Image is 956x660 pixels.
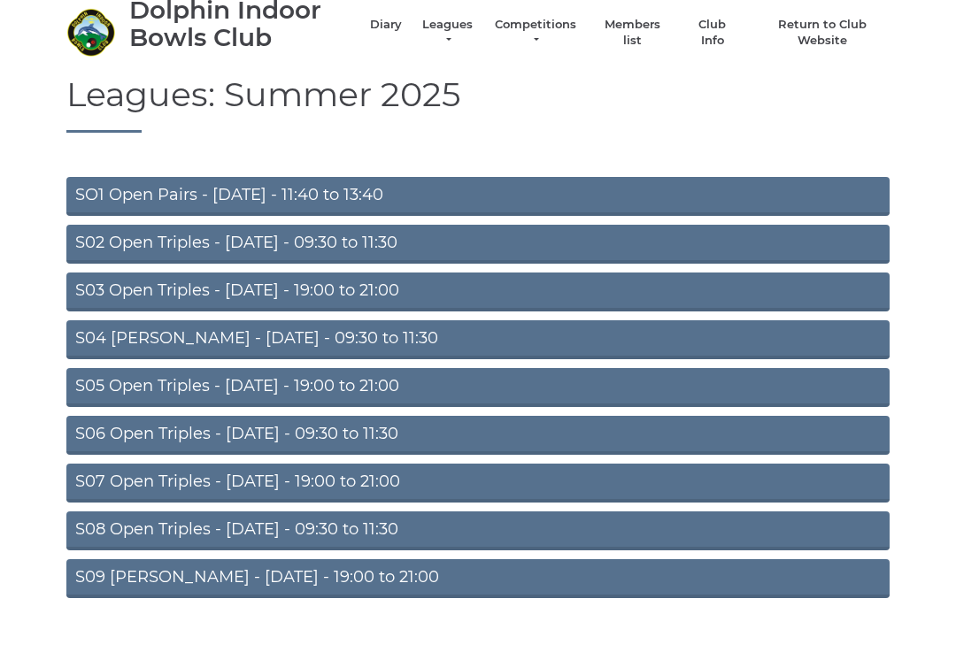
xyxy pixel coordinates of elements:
[493,17,578,49] a: Competitions
[66,464,890,503] a: S07 Open Triples - [DATE] - 19:00 to 21:00
[66,559,890,598] a: S09 [PERSON_NAME] - [DATE] - 19:00 to 21:00
[66,511,890,550] a: S08 Open Triples - [DATE] - 09:30 to 11:30
[66,416,890,455] a: S06 Open Triples - [DATE] - 09:30 to 11:30
[756,17,890,49] a: Return to Club Website
[66,177,890,216] a: SO1 Open Pairs - [DATE] - 11:40 to 13:40
[66,272,890,311] a: S03 Open Triples - [DATE] - 19:00 to 21:00
[595,17,668,49] a: Members list
[687,17,738,49] a: Club Info
[66,225,890,264] a: S02 Open Triples - [DATE] - 09:30 to 11:30
[66,8,115,57] img: Dolphin Indoor Bowls Club
[66,368,890,407] a: S05 Open Triples - [DATE] - 19:00 to 21:00
[370,17,402,33] a: Diary
[420,17,475,49] a: Leagues
[66,76,890,134] h1: Leagues: Summer 2025
[66,320,890,359] a: S04 [PERSON_NAME] - [DATE] - 09:30 to 11:30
